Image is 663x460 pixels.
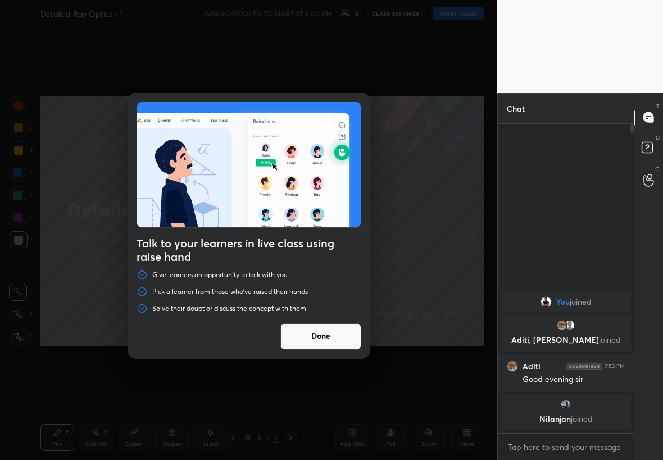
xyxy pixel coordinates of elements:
p: Chat [498,94,534,123]
span: joined [599,334,621,345]
img: preRahAdop.42c3ea74.svg [137,102,361,227]
span: You [556,297,570,306]
img: default.png [564,320,575,331]
p: Solve their doubt or discuss the concept with them [152,304,306,313]
p: D [656,134,660,142]
h4: Talk to your learners in live class using raise hand [137,237,361,264]
div: 7:53 PM [605,363,625,370]
span: joined [571,413,593,424]
span: joined [570,297,592,306]
button: Done [280,323,361,350]
img: ca5179c28d9b4cd6b743174417fe90c5.png [541,296,552,307]
p: T [656,102,660,111]
div: grid [498,288,634,433]
img: 4P8fHbbgJtejmAAAAAElFTkSuQmCC [566,363,602,370]
p: Aditi, [PERSON_NAME] [507,335,624,344]
img: 3 [560,399,571,410]
p: Give learners an opportunity to talk with you [152,270,288,279]
p: Pick a learner from those who've raised their hands [152,287,308,296]
p: G [655,165,660,173]
div: Good evening sir [523,374,625,385]
p: Nilanjan [507,415,624,424]
h6: Aditi [523,361,541,371]
img: f9e8449c30a94f04973e2b4bcd3c9186.jpg [507,361,518,372]
img: f9e8449c30a94f04973e2b4bcd3c9186.jpg [556,320,567,331]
